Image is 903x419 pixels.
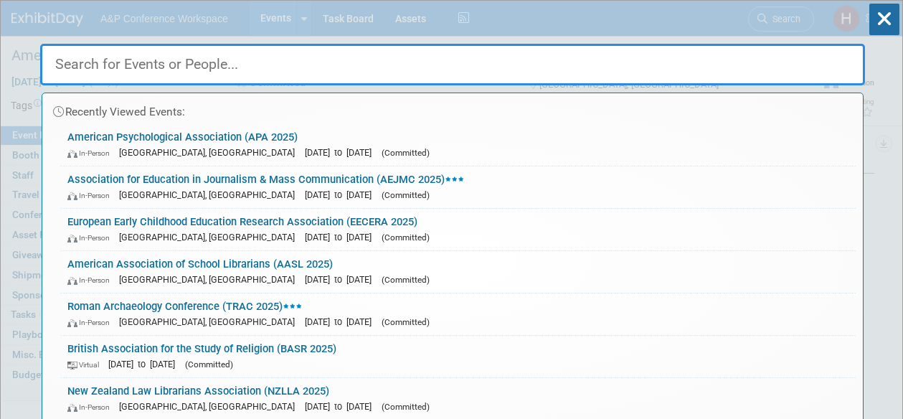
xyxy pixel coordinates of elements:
span: [DATE] to [DATE] [305,401,379,412]
span: In-Person [67,276,116,285]
a: European Early Childhood Education Research Association (EECERA 2025) In-Person [GEOGRAPHIC_DATA]... [60,209,856,250]
a: American Association of School Librarians (AASL 2025) In-Person [GEOGRAPHIC_DATA], [GEOGRAPHIC_DA... [60,251,856,293]
span: [DATE] to [DATE] [108,359,182,369]
span: [GEOGRAPHIC_DATA], [GEOGRAPHIC_DATA] [119,147,302,158]
div: Recently Viewed Events: [49,93,856,124]
span: [DATE] to [DATE] [305,147,379,158]
span: [GEOGRAPHIC_DATA], [GEOGRAPHIC_DATA] [119,401,302,412]
a: Roman Archaeology Conference (TRAC 2025) In-Person [GEOGRAPHIC_DATA], [GEOGRAPHIC_DATA] [DATE] to... [60,293,856,335]
span: In-Person [67,233,116,243]
span: In-Person [67,149,116,158]
a: Association for Education in Journalism & Mass Communication (AEJMC 2025) In-Person [GEOGRAPHIC_D... [60,166,856,208]
span: (Committed) [382,190,430,200]
span: Virtual [67,360,105,369]
span: In-Person [67,318,116,327]
span: [DATE] to [DATE] [305,232,379,243]
span: [GEOGRAPHIC_DATA], [GEOGRAPHIC_DATA] [119,189,302,200]
span: (Committed) [185,359,233,369]
span: (Committed) [382,402,430,412]
span: [DATE] to [DATE] [305,316,379,327]
span: [GEOGRAPHIC_DATA], [GEOGRAPHIC_DATA] [119,274,302,285]
a: American Psychological Association (APA 2025) In-Person [GEOGRAPHIC_DATA], [GEOGRAPHIC_DATA] [DAT... [60,124,856,166]
span: (Committed) [382,148,430,158]
span: (Committed) [382,275,430,285]
span: In-Person [67,191,116,200]
span: [GEOGRAPHIC_DATA], [GEOGRAPHIC_DATA] [119,316,302,327]
span: In-Person [67,402,116,412]
a: British Association for the Study of Religion (BASR 2025) Virtual [DATE] to [DATE] (Committed) [60,336,856,377]
span: [GEOGRAPHIC_DATA], [GEOGRAPHIC_DATA] [119,232,302,243]
span: [DATE] to [DATE] [305,189,379,200]
span: (Committed) [382,232,430,243]
span: (Committed) [382,317,430,327]
input: Search for Events or People... [40,44,865,85]
span: [DATE] to [DATE] [305,274,379,285]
